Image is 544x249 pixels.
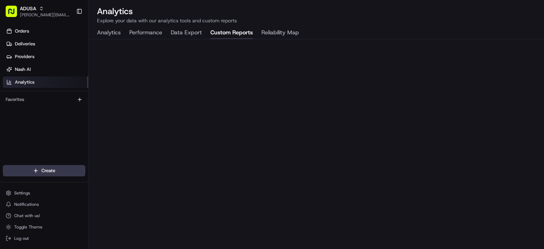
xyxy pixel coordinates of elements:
[15,53,34,60] span: Providers
[67,103,114,110] span: API Documentation
[3,199,85,209] button: Notifications
[3,38,88,50] a: Deliveries
[60,103,66,109] div: 💻
[3,3,73,20] button: ADUSA[PERSON_NAME][EMAIL_ADDRESS][PERSON_NAME][PERSON_NAME][DOMAIN_NAME]
[14,103,54,110] span: Knowledge Base
[3,94,85,105] div: Favorites
[3,222,85,232] button: Toggle Theme
[3,188,85,198] button: Settings
[14,236,29,241] span: Log out
[3,26,88,37] a: Orders
[57,100,117,113] a: 💻API Documentation
[3,211,85,221] button: Chat with us!
[14,190,30,196] span: Settings
[15,79,34,85] span: Analytics
[120,70,129,78] button: Start new chat
[15,28,29,34] span: Orders
[3,77,88,88] a: Analytics
[7,103,13,109] div: 📗
[3,233,85,243] button: Log out
[70,120,86,125] span: Pylon
[50,120,86,125] a: Powered byPylon
[20,5,36,12] button: ADUSA
[15,41,35,47] span: Deliveries
[97,17,535,24] p: Explore your data with our analytics tools and custom reports
[210,27,253,39] button: Custom Reports
[89,39,544,249] iframe: Custom Reports
[129,27,162,39] button: Performance
[3,165,85,176] button: Create
[20,12,70,18] button: [PERSON_NAME][EMAIL_ADDRESS][PERSON_NAME][PERSON_NAME][DOMAIN_NAME]
[3,64,88,75] a: Nash AI
[14,202,39,207] span: Notifications
[14,213,40,219] span: Chat with us!
[97,6,535,17] h2: Analytics
[171,27,202,39] button: Data Export
[4,100,57,113] a: 📗Knowledge Base
[41,168,55,174] span: Create
[15,66,31,73] span: Nash AI
[14,224,42,230] span: Toggle Theme
[97,27,121,39] button: Analytics
[261,27,299,39] button: Reliability Map
[3,51,88,62] a: Providers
